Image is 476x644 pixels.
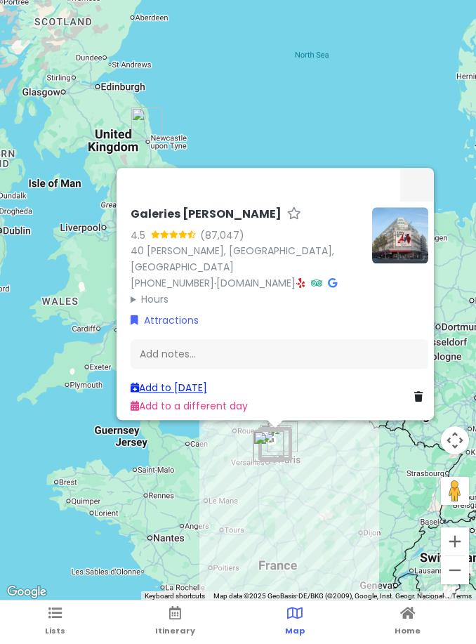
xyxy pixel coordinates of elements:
[216,276,296,290] a: [DOMAIN_NAME]
[441,426,469,454] button: Map camera controls
[254,424,296,466] div: Catacombs of Paris
[452,592,472,600] a: Terms
[45,600,65,644] a: Lists
[131,207,361,307] div: · ·
[372,207,428,263] img: Picture of the place
[200,228,244,243] div: (87,047)
[131,291,361,307] summary: Hours
[131,207,282,222] h6: Galeries [PERSON_NAME]
[253,422,295,464] div: Arc de Triomphe
[414,389,428,405] a: Delete place
[45,625,65,636] span: Lists
[131,228,151,243] div: 4.5
[131,313,199,328] a: Attractions
[400,168,434,202] button: Close
[4,583,50,601] img: Google
[131,400,248,414] a: Add to a different day
[145,591,205,601] button: Keyboard shortcuts
[441,477,469,505] button: Drag Pegman onto the map to open Street View
[4,583,50,601] a: Open this area in Google Maps (opens a new window)
[248,426,290,468] div: Hôtel le Versailles.
[131,244,334,274] a: 40 [PERSON_NAME], [GEOGRAPHIC_DATA], [GEOGRAPHIC_DATA]
[155,600,195,644] a: Itinerary
[395,625,421,636] span: Home
[131,340,428,369] div: Add notes...
[253,423,295,465] div: Port de la Bourdonnais
[328,278,337,288] i: Google Maps
[131,381,207,395] a: Add to [DATE]
[254,421,296,464] div: Montmartre
[441,556,469,584] button: Zoom out
[311,278,322,288] i: Tripadvisor
[155,625,195,636] span: Itinerary
[441,527,469,556] button: Zoom in
[131,276,214,290] a: [PHONE_NUMBER]
[126,102,168,144] div: Newcastle International Airport
[395,600,421,644] a: Home
[285,625,305,636] span: Map
[285,600,305,644] a: Map
[213,592,444,600] span: Map data ©2025 GeoBasis-DE/BKG (©2009), Google, Inst. Geogr. Nacional
[253,423,295,466] div: Pullman Paris Tour Eiffel
[287,207,301,222] a: Star place
[247,426,289,468] div: Gardens of Versailles
[247,425,289,467] div: Angelina Paris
